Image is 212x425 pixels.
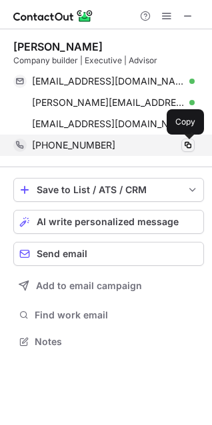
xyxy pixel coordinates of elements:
[32,97,185,109] span: [PERSON_NAME][EMAIL_ADDRESS][DOMAIN_NAME]
[13,306,204,324] button: Find work email
[13,210,204,234] button: AI write personalized message
[37,248,87,259] span: Send email
[13,332,204,351] button: Notes
[13,242,204,266] button: Send email
[36,280,142,291] span: Add to email campaign
[13,8,93,24] img: ContactOut v5.3.10
[35,336,199,348] span: Notes
[32,118,185,130] span: [EMAIL_ADDRESS][DOMAIN_NAME]
[13,40,103,53] div: [PERSON_NAME]
[37,216,179,227] span: AI write personalized message
[32,75,185,87] span: [EMAIL_ADDRESS][DOMAIN_NAME]
[37,185,181,195] div: Save to List / ATS / CRM
[13,274,204,298] button: Add to email campaign
[35,309,199,321] span: Find work email
[13,55,204,67] div: Company builder | Executive | Advisor
[13,178,204,202] button: save-profile-one-click
[32,139,115,151] span: [PHONE_NUMBER]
